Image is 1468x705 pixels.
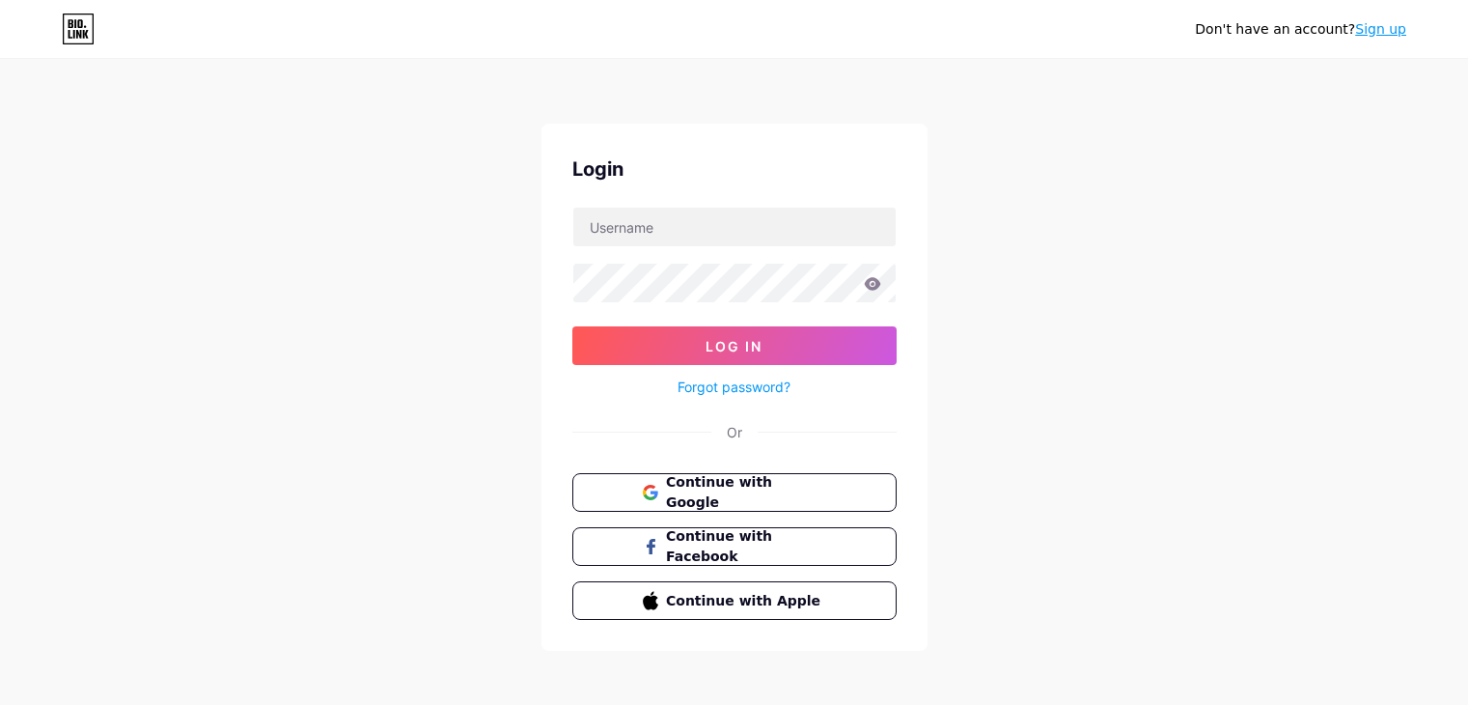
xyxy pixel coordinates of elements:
[1195,19,1406,40] div: Don't have an account?
[573,208,896,246] input: Username
[666,472,825,513] span: Continue with Google
[727,422,742,442] div: Or
[1355,21,1406,37] a: Sign up
[572,155,897,183] div: Login
[678,377,790,397] a: Forgot password?
[572,581,897,620] button: Continue with Apple
[572,473,897,512] button: Continue with Google
[666,526,825,567] span: Continue with Facebook
[572,326,897,365] button: Log In
[572,527,897,566] button: Continue with Facebook
[666,591,825,611] span: Continue with Apple
[706,338,762,354] span: Log In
